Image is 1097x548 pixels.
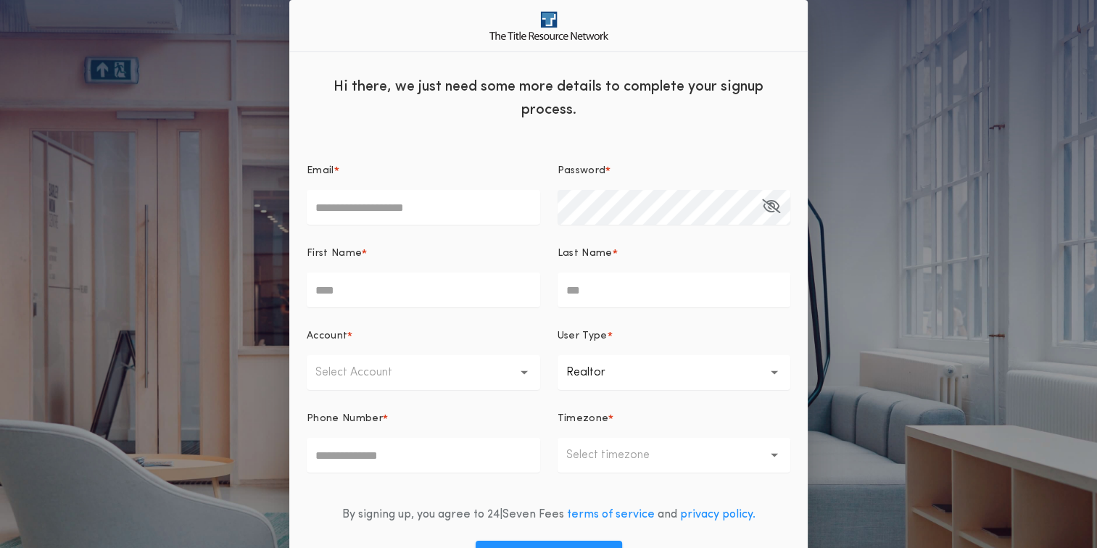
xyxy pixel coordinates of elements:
[307,438,540,473] input: Phone Number*
[307,329,347,344] p: Account
[307,190,540,225] input: Email*
[558,329,608,344] p: User Type
[342,506,756,523] div: By signing up, you agree to 24|Seven Fees and
[289,64,808,129] div: Hi there, we just need some more details to complete your signup process.
[307,246,362,261] p: First Name
[566,447,673,464] p: Select timezone
[566,364,629,381] p: Realtor
[558,164,606,178] p: Password
[558,438,791,473] button: Select timezone
[315,364,415,381] p: Select Account
[307,273,540,307] input: First Name*
[558,246,613,261] p: Last Name
[680,509,756,520] a: privacy policy.
[307,355,540,390] button: Select Account
[489,12,608,40] img: logo
[567,509,655,520] a: terms of service
[558,355,791,390] button: Realtor
[558,273,791,307] input: Last Name*
[307,412,383,426] p: Phone Number
[762,190,780,225] button: Password*
[307,164,334,178] p: Email
[558,190,791,225] input: Password*
[558,412,609,426] p: Timezone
